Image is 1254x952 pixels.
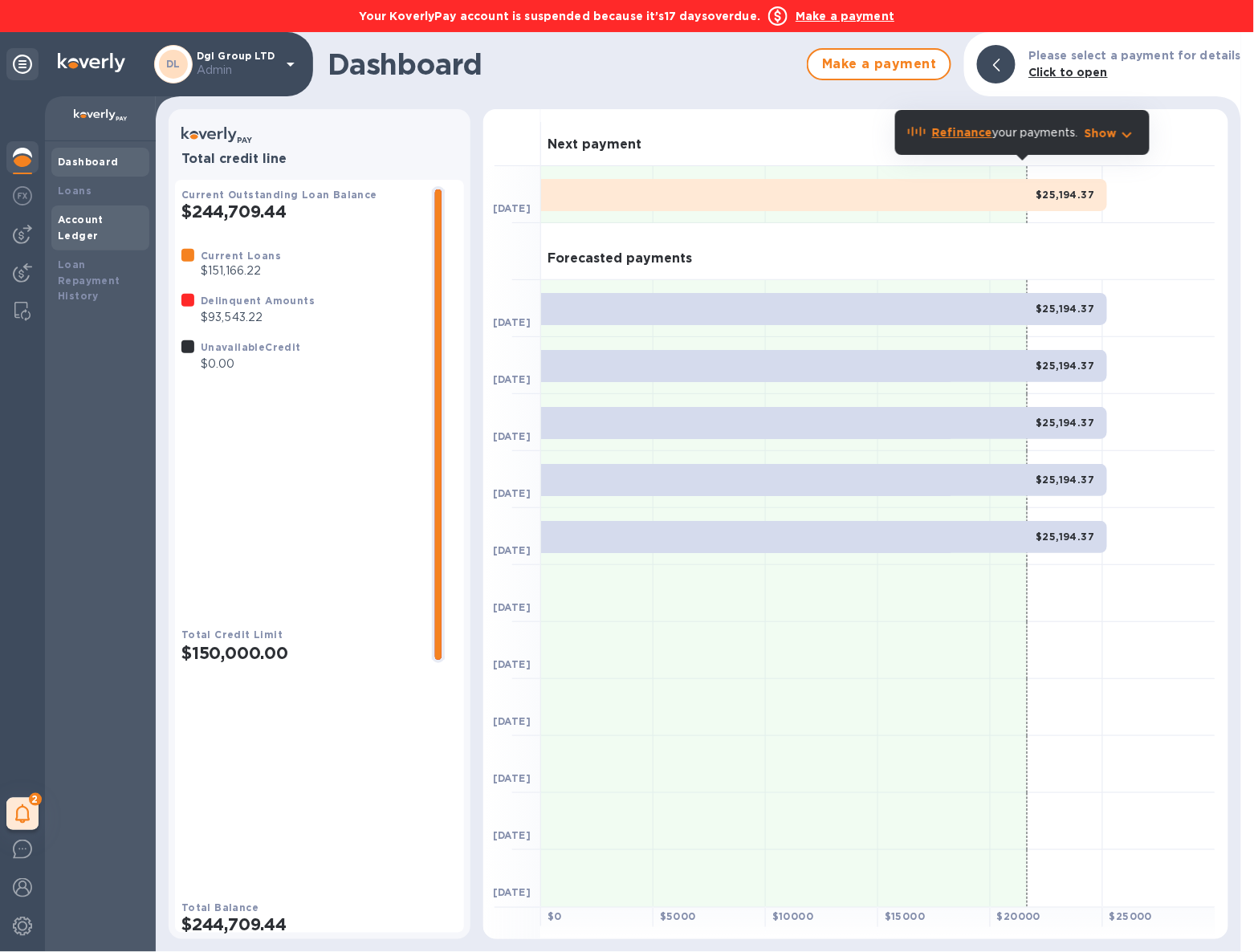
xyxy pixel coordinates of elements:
b: [DATE] [493,202,531,214]
b: Current Loans [201,250,281,262]
div: Unpin categories [6,48,39,80]
p: $93,543.22 [201,309,315,326]
p: Admin [197,62,277,79]
b: [DATE] [493,772,531,784]
img: Logo [58,53,125,72]
h2: $244,709.44 [181,201,419,222]
b: Make a payment [796,10,894,22]
button: Show [1085,125,1137,141]
h2: $150,000.00 [181,643,419,663]
p: $151,166.22 [201,262,281,279]
p: your payments. [932,124,1078,141]
b: [DATE] [493,487,531,499]
b: Refinance [932,126,992,139]
p: $0.00 [201,356,301,372]
b: Current Outstanding Loan Balance [181,189,377,201]
b: $25,194.37 [1036,360,1094,372]
b: $ 20000 [997,910,1040,922]
b: [DATE] [493,316,531,328]
b: Unavailable Credit [201,341,301,353]
b: $25,194.37 [1036,417,1094,429]
b: Account Ledger [58,214,104,242]
h3: Next payment [548,137,641,153]
b: [DATE] [493,430,531,442]
p: Show [1085,125,1118,141]
b: $25,194.37 [1036,474,1094,486]
b: [DATE] [493,829,531,841]
h1: Dashboard [328,47,799,81]
span: Make a payment [821,55,937,74]
b: DL [166,58,181,70]
h2: $244,709.44 [181,914,458,934]
b: Delinquent Amounts [201,295,315,307]
span: 2 [29,793,42,806]
b: Your KoverlyPay account is suspended because it’s 17 days overdue. [360,10,761,22]
b: Dashboard [58,156,119,168]
b: Total Credit Limit [181,629,283,641]
p: Dgl Group LTD [197,51,277,79]
b: $ 0 [548,910,562,922]
h3: Total credit line [181,152,458,167]
b: Loan Repayment History [58,258,120,303]
h3: Forecasted payments [548,251,692,266]
b: $25,194.37 [1036,531,1094,543]
b: Please select a payment for details [1028,49,1241,62]
b: Total Balance [181,901,259,913]
b: $25,194.37 [1036,303,1094,315]
b: [DATE] [493,658,531,670]
b: [DATE] [493,601,531,613]
b: $ 5000 [660,910,696,922]
img: Foreign exchange [13,186,32,205]
b: [DATE] [493,715,531,727]
b: [DATE] [493,544,531,556]
b: [DATE] [493,373,531,385]
b: $ 15000 [885,910,925,922]
b: $25,194.37 [1036,189,1094,201]
button: Make a payment [807,48,951,80]
b: Click to open [1028,66,1108,79]
b: $ 10000 [772,910,813,922]
b: $ 25000 [1109,910,1152,922]
b: Loans [58,185,92,197]
b: [DATE] [493,886,531,898]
